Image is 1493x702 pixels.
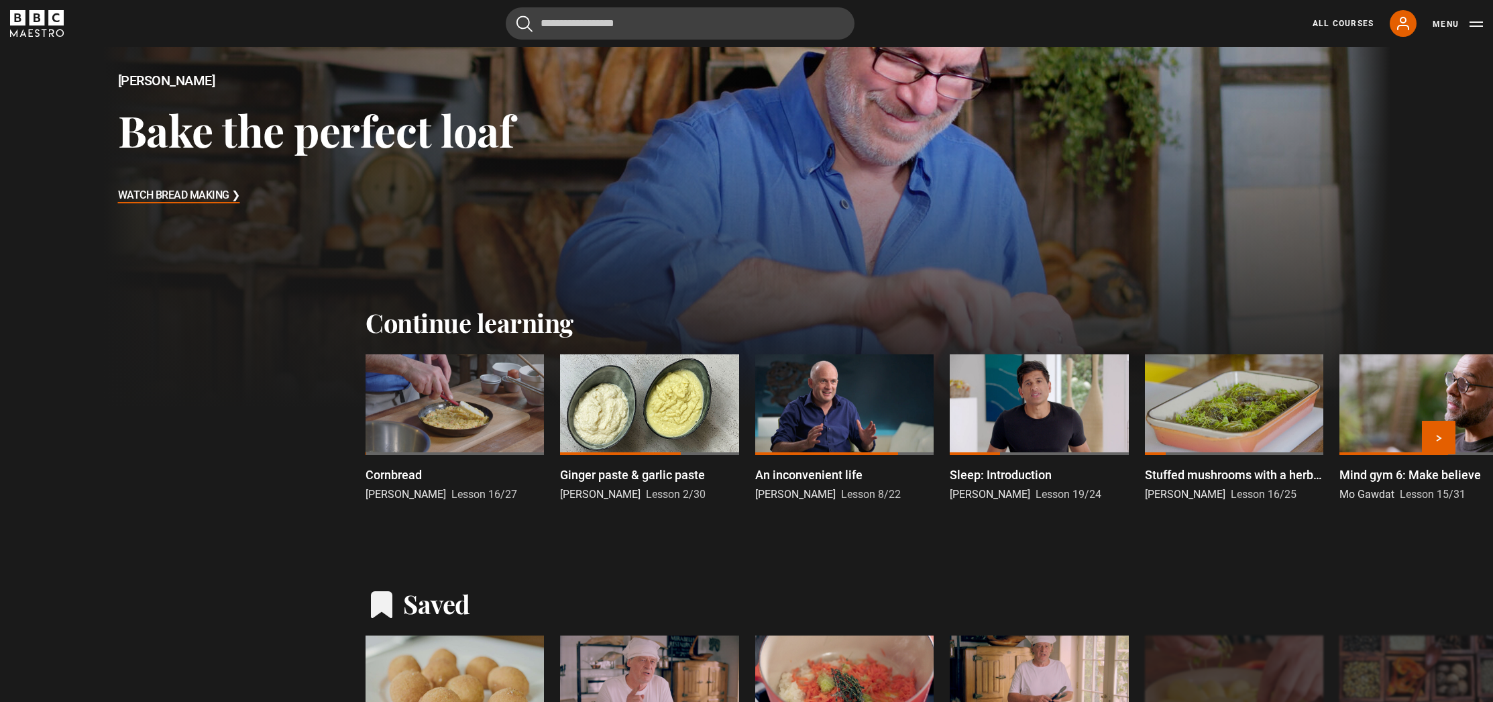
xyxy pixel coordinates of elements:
[560,466,705,484] p: Ginger paste & garlic paste
[950,466,1052,484] p: Sleep: Introduction
[1339,488,1394,501] span: Mo Gawdat
[1231,488,1296,501] span: Lesson 16/25
[560,488,641,501] span: [PERSON_NAME]
[560,354,738,503] a: Ginger paste & garlic paste [PERSON_NAME] Lesson 2/30
[118,73,514,89] h2: [PERSON_NAME]
[1433,17,1483,31] button: Toggle navigation
[1145,488,1225,501] span: [PERSON_NAME]
[366,354,544,503] a: Cornbread [PERSON_NAME] Lesson 16/27
[950,354,1128,503] a: Sleep: Introduction [PERSON_NAME] Lesson 19/24
[950,488,1030,501] span: [PERSON_NAME]
[366,466,422,484] p: Cornbread
[366,488,446,501] span: [PERSON_NAME]
[451,488,517,501] span: Lesson 16/27
[755,354,934,503] a: An inconvenient life [PERSON_NAME] Lesson 8/22
[1036,488,1101,501] span: Lesson 19/24
[118,104,514,156] h3: Bake the perfect loaf
[646,488,706,501] span: Lesson 2/30
[118,186,240,206] h3: Watch Bread Making ❯
[403,589,470,619] h2: Saved
[10,10,64,37] svg: BBC Maestro
[516,15,533,32] button: Submit the search query
[1145,466,1323,484] p: Stuffed mushrooms with a herb crust
[755,466,863,484] p: An inconvenient life
[1313,17,1374,30] a: All Courses
[1145,354,1323,503] a: Stuffed mushrooms with a herb crust [PERSON_NAME] Lesson 16/25
[841,488,901,501] span: Lesson 8/22
[1400,488,1466,501] span: Lesson 15/31
[366,307,1127,338] h2: Continue learning
[755,488,836,501] span: [PERSON_NAME]
[506,7,854,40] input: Search
[1339,466,1481,484] p: Mind gym 6: Make believe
